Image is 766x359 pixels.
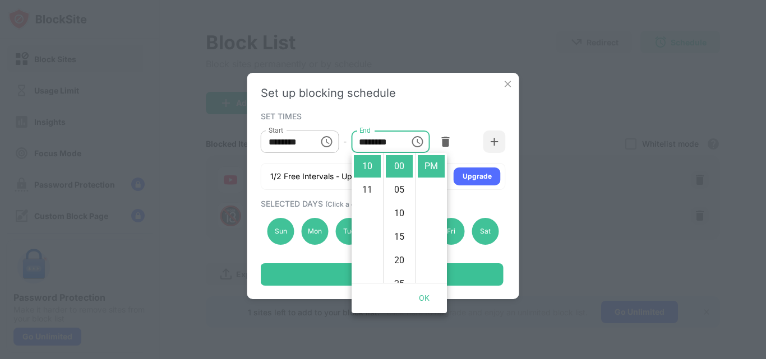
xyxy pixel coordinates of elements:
[269,125,283,135] label: Start
[415,153,447,283] ul: Select meridiem
[406,130,428,153] button: Choose time, selected time is 10:00 PM
[383,153,415,283] ul: Select minutes
[354,155,381,178] li: 10 hours
[343,136,347,148] div: -
[472,218,499,245] div: Sat
[463,171,492,182] div: Upgrade
[352,153,383,283] ul: Select hours
[315,130,338,153] button: Choose time, selected time is 1:00 PM
[261,111,503,120] div: SET TIMES
[386,202,413,225] li: 10 minutes
[407,288,442,309] button: OK
[386,179,413,201] li: 5 minutes
[386,155,413,178] li: 0 minutes
[386,249,413,272] li: 20 minutes
[386,226,413,248] li: 15 minutes
[359,125,371,135] label: End
[418,155,445,178] li: PM
[354,179,381,201] li: 11 hours
[502,78,514,90] img: x-button.svg
[438,218,465,245] div: Fri
[270,171,426,182] div: 1/2 Free Intervals - Upgrade for 5 intervals
[261,86,506,100] div: Set up blocking schedule
[386,273,413,295] li: 25 minutes
[267,218,294,245] div: Sun
[301,218,328,245] div: Mon
[335,218,362,245] div: Tue
[325,200,408,208] span: (Click a day to deactivate)
[261,199,503,208] div: SELECTED DAYS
